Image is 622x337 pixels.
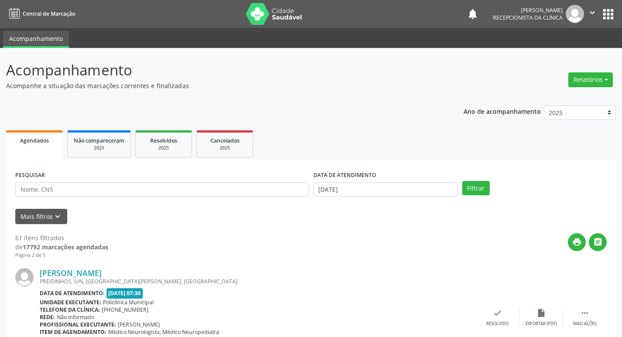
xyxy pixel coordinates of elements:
[40,289,105,297] b: Data de atendimento:
[40,299,101,306] b: Unidade executante:
[53,212,62,221] i: keyboard_arrow_down
[6,81,433,90] p: Acompanhe a situação das marcações correntes e finalizadas
[102,306,148,313] span: [PHONE_NUMBER]
[40,268,102,278] a: [PERSON_NAME]
[573,321,597,327] div: Mais ações
[107,288,143,298] span: [DATE] 07:30
[15,169,45,182] label: PESQUISAR
[150,137,177,144] span: Resolvidos
[103,299,154,306] span: Policlínica Municipal
[6,59,433,81] p: Acompanhamento
[486,321,509,327] div: Resolvido
[493,14,563,21] span: Recepcionista da clínica
[580,308,590,318] i: 
[203,145,247,151] div: 2025
[493,308,502,318] i: check
[566,5,584,23] img: img
[526,321,557,327] div: Exportar (PDF)
[210,137,240,144] span: Cancelados
[584,5,601,23] button: 
[57,313,94,321] span: Não informado
[20,137,49,144] span: Agendados
[313,182,458,197] input: Selecione um intervalo
[118,321,160,328] span: [PERSON_NAME]
[3,31,69,48] a: Acompanhamento
[15,252,108,259] div: Página 2 de 5
[568,72,613,87] button: Relatórios
[536,308,546,318] i: insert_drive_file
[467,8,479,20] button: notifications
[142,145,186,151] div: 2025
[589,233,607,251] button: 
[493,7,563,14] div: [PERSON_NAME]
[15,268,34,286] img: img
[15,242,108,252] div: de
[15,182,309,197] input: Nome, CNS
[40,321,116,328] b: Profissional executante:
[15,209,67,224] button: Mais filtroskeyboard_arrow_down
[464,106,541,116] p: Ano de acompanhamento
[40,313,55,321] b: Rede:
[40,306,100,313] b: Telefone da clínica:
[601,7,616,22] button: apps
[74,137,124,144] span: Não compareceram
[6,7,75,21] a: Central de Marcação
[40,278,476,285] div: PREIDINHOS, S/N, [GEOGRAPHIC_DATA][PERSON_NAME], [GEOGRAPHIC_DATA]
[568,233,586,251] button: print
[15,233,108,242] div: 61 itens filtrados
[40,328,107,336] b: Item de agendamento:
[593,237,603,247] i: 
[572,237,582,247] i: print
[313,169,376,182] label: DATA DE ATENDIMENTO
[74,145,124,151] div: 2025
[23,10,75,17] span: Central de Marcação
[588,8,597,17] i: 
[108,328,219,336] span: Médico Neurologista, Médico Neuropediatra
[462,181,490,196] button: Filtrar
[23,243,108,251] strong: 17792 marcações agendadas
